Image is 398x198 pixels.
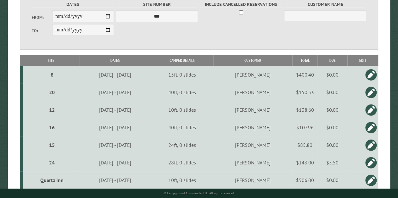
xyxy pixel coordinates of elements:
td: $0.00 [317,119,347,136]
td: $107.96 [292,119,317,136]
label: Customer Name [284,1,366,8]
div: [DATE] - [DATE] [80,177,150,183]
div: Quartz Inn [25,177,78,183]
label: To: [32,28,52,34]
div: 20 [25,89,78,95]
td: 10ft, 0 slides [151,171,213,189]
label: From: [32,14,52,20]
div: [DATE] - [DATE] [80,142,150,148]
th: Site [23,55,79,66]
th: Dates [79,55,151,66]
td: $85.80 [292,136,317,154]
td: $138.60 [292,101,317,119]
td: $0.00 [317,101,347,119]
td: [PERSON_NAME] [213,119,292,136]
td: $0.00 [317,66,347,83]
td: 24ft, 0 slides [151,136,213,154]
td: [PERSON_NAME] [213,171,292,189]
td: $143.00 [292,154,317,171]
td: $150.53 [292,83,317,101]
td: $0.00 [317,83,347,101]
th: Camper Details [151,55,213,66]
td: 28ft, 0 slides [151,154,213,171]
small: © Campground Commander LLC. All rights reserved. [163,191,234,195]
label: Include Cancelled Reservations [200,1,282,8]
td: 40ft, 0 slides [151,119,213,136]
div: 8 [25,72,78,78]
div: [DATE] - [DATE] [80,72,150,78]
th: Due [317,55,347,66]
td: [PERSON_NAME] [213,66,292,83]
div: [DATE] - [DATE] [80,107,150,113]
label: Site Number [116,1,198,8]
div: 24 [25,159,78,166]
th: Total [292,55,317,66]
td: $506.00 [292,171,317,189]
td: $400.40 [292,66,317,83]
td: [PERSON_NAME] [213,83,292,101]
td: [PERSON_NAME] [213,154,292,171]
div: [DATE] - [DATE] [80,89,150,95]
td: $0.00 [317,171,347,189]
td: [PERSON_NAME] [213,136,292,154]
td: [PERSON_NAME] [213,101,292,119]
th: Edit [347,55,378,66]
div: 15 [25,142,78,148]
td: 10ft, 0 slides [151,101,213,119]
div: 16 [25,124,78,131]
td: 15ft, 0 slides [151,66,213,83]
td: $0.00 [317,136,347,154]
label: Dates [32,1,114,8]
div: [DATE] - [DATE] [80,124,150,131]
td: 40ft, 0 slides [151,83,213,101]
div: 12 [25,107,78,113]
th: Customer [213,55,292,66]
td: $5.50 [317,154,347,171]
div: [DATE] - [DATE] [80,159,150,166]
